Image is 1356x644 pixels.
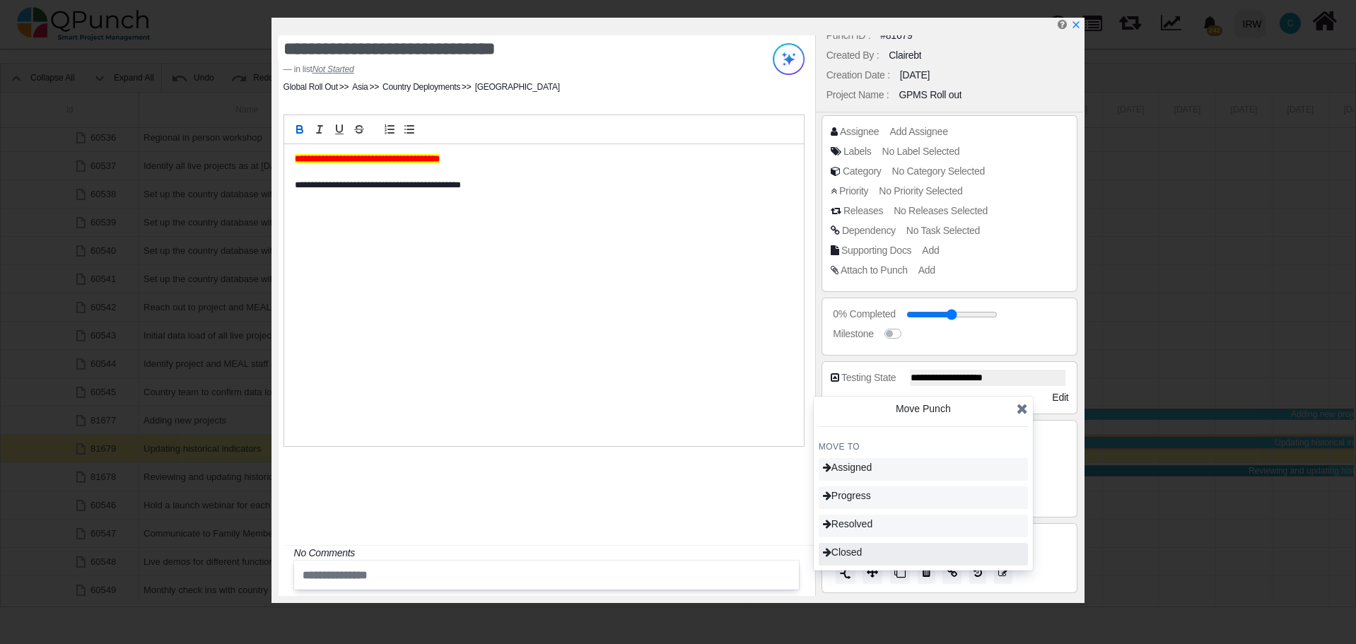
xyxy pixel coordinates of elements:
[843,164,882,179] div: Category
[819,441,1028,452] h4: MOVE TO
[918,561,935,584] button: Delete
[823,462,872,473] span: Assigned
[1052,392,1068,403] span: Edit
[826,88,889,103] div: Project Name :
[841,370,896,385] div: Testing State
[900,68,930,83] div: [DATE]
[896,403,951,414] span: Move Punch
[863,561,882,584] button: Move
[994,561,1012,584] button: Edit
[894,205,988,216] span: No Releases Selected
[840,568,851,579] img: split.9d50320.png
[840,124,879,139] div: Assignee
[942,561,962,584] button: Copy Link
[823,490,871,501] span: Progress
[843,204,883,218] div: Releases
[969,561,986,584] button: History
[879,185,962,197] span: No Priority Selected
[312,64,354,74] cite: Source Title
[918,264,935,276] span: Add
[890,561,910,584] button: Copy
[823,518,872,529] span: Resolved
[294,547,355,558] i: No Comments
[826,68,890,83] div: Creation Date :
[284,63,714,76] footer: in list
[338,81,368,93] li: Asia
[312,64,354,74] u: Not Started
[841,243,911,258] div: Supporting Docs
[460,81,560,93] li: [GEOGRAPHIC_DATA]
[839,184,868,199] div: Priority
[284,81,338,93] li: Global Roll Out
[836,561,855,584] button: Split
[833,327,873,341] div: Milestone
[773,43,805,75] img: Try writing with AI
[368,81,461,93] li: Country Deployments
[882,146,960,157] span: No Label Selected
[833,307,895,322] div: 0% Completed
[889,126,947,137] span: Add Assignee
[899,88,962,103] div: GPMS Roll out
[892,165,985,177] span: No Category Selected
[906,225,980,236] span: No Task Selected
[842,223,896,238] div: Dependency
[841,263,908,278] div: Attach to Punch
[843,144,872,159] div: Labels
[823,546,863,558] span: Closed
[922,245,939,256] span: Add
